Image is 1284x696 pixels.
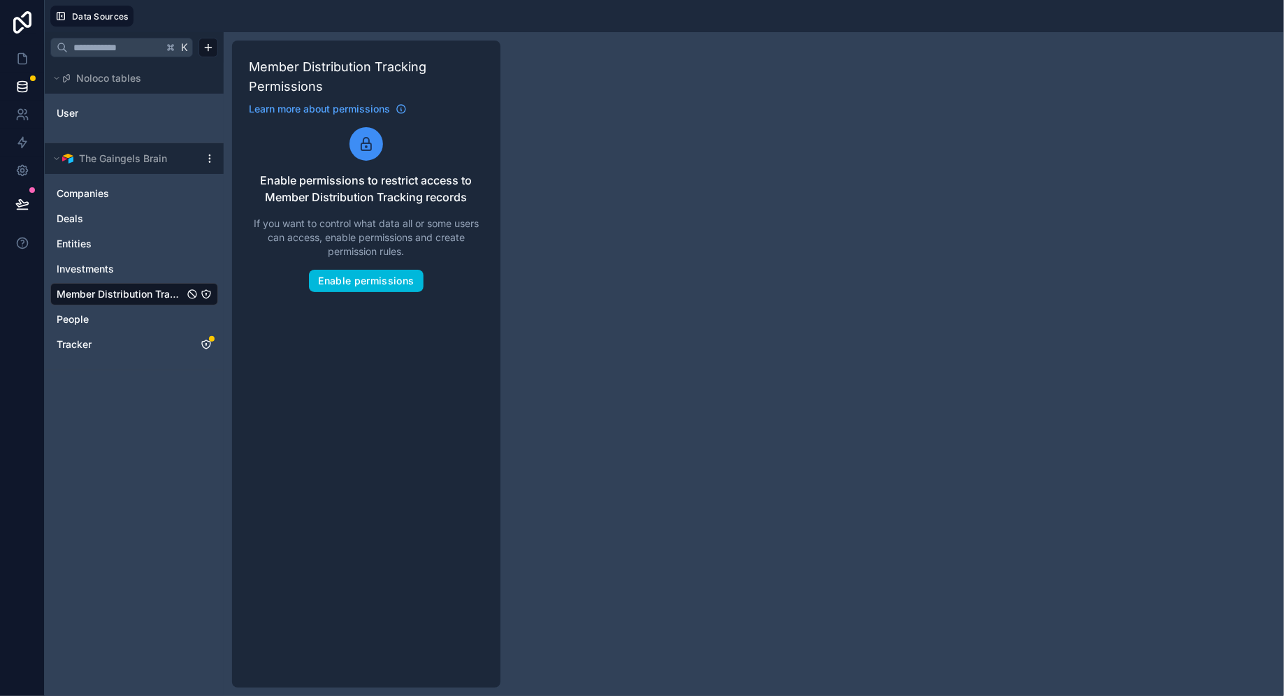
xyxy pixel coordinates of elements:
div: User [50,102,218,124]
span: Entities [57,237,92,251]
a: User [57,106,170,120]
a: Investments [57,262,184,276]
span: Deals [57,212,83,226]
button: Noloco tables [50,68,210,88]
div: Tracker [50,333,218,356]
img: Airtable Logo [62,153,73,164]
span: K [180,43,189,52]
button: Data Sources [50,6,134,27]
span: User [57,106,78,120]
div: Investments [50,258,218,280]
a: Member Distribution Tracking [57,287,184,301]
a: Tracker [57,338,184,351]
span: The Gaingels Brain [79,152,167,166]
div: People [50,308,218,331]
div: Companies [50,182,218,205]
a: Companies [57,187,184,201]
span: If you want to control what data all or some users can access, enable permissions and create perm... [249,217,484,259]
span: Learn more about permissions [249,102,390,116]
a: Deals [57,212,184,226]
span: Data Sources [72,11,129,22]
span: Noloco tables [76,71,141,85]
span: Companies [57,187,109,201]
span: People [57,312,89,326]
span: Tracker [57,338,92,351]
a: People [57,312,184,326]
h1: Member Distribution Tracking Permissions [249,57,484,96]
span: Investments [57,262,114,276]
a: Learn more about permissions [249,102,407,116]
a: Entities [57,237,184,251]
div: Entities [50,233,218,255]
div: Member Distribution Tracking [50,283,218,305]
span: Enable permissions to restrict access to Member Distribution Tracking records [249,172,484,205]
button: Enable permissions [309,270,423,292]
div: Deals [50,208,218,230]
button: Airtable LogoThe Gaingels Brain [50,149,199,168]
